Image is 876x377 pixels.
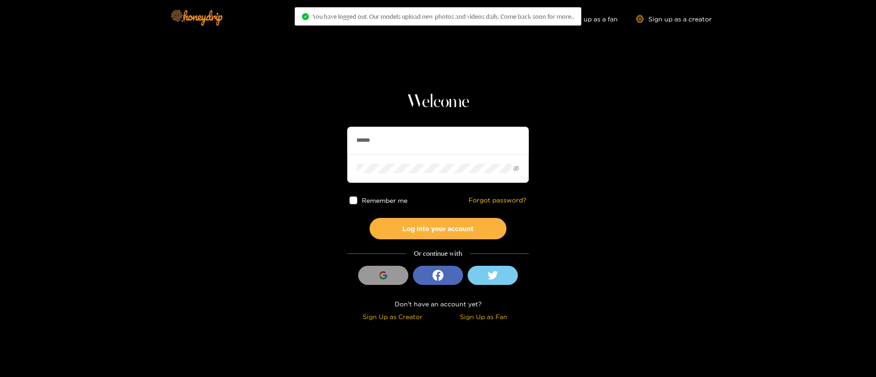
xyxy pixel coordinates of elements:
div: Don't have an account yet? [347,299,529,309]
a: Forgot password? [469,196,527,204]
div: Sign Up as Fan [440,311,527,322]
span: eye-invisible [513,165,519,171]
div: Sign Up as Creator [349,311,436,322]
div: Or continue with [347,248,529,259]
h1: Welcome [347,91,529,113]
button: Log into your account [370,218,506,239]
span: You have logged out. Our models upload new photos and videos daily. Come back soon for more.. [313,13,574,20]
a: Sign up as a creator [636,15,712,23]
span: check-circle [302,13,309,20]
a: Sign up as a fan [555,15,618,23]
span: Remember me [362,197,407,204]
